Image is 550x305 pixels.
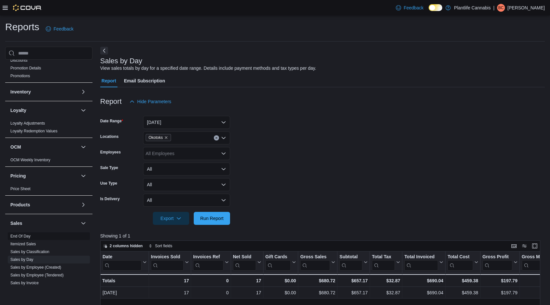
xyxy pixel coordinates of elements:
[372,277,400,285] div: $32.87
[10,281,39,285] a: Sales by Invoice
[10,66,41,70] a: Promotion Details
[447,254,473,271] div: Total Cost
[143,178,230,191] button: All
[10,257,33,262] a: Sales by Day
[10,288,57,293] span: Sales by Invoice & Product
[221,151,226,156] button: Open list of options
[10,265,61,270] span: Sales by Employee (Created)
[10,220,78,226] button: Sales
[483,254,512,260] div: Gross Profit
[10,201,30,208] h3: Products
[110,243,143,249] span: 2 columns hidden
[221,135,226,140] button: Open list of options
[10,201,78,208] button: Products
[493,4,495,12] p: |
[10,144,78,150] button: OCM
[100,165,118,170] label: Sale Type
[300,254,330,260] div: Gross Sales
[146,134,171,141] span: Okotoks
[233,254,261,271] button: Net Sold
[102,74,116,87] span: Report
[531,242,539,250] button: Enter fullscreen
[233,277,261,285] div: 17
[10,89,31,95] h3: Inventory
[10,128,57,134] span: Loyalty Redemption Values
[193,254,228,271] button: Invoices Ref
[339,277,368,285] div: $657.17
[79,143,87,151] button: OCM
[100,98,122,105] h3: Report
[100,118,123,124] label: Date Range
[404,277,443,285] div: $690.04
[10,129,57,133] a: Loyalty Redemption Values
[143,194,230,207] button: All
[404,5,423,11] span: Feedback
[43,22,76,35] a: Feedback
[143,163,230,176] button: All
[101,242,145,250] button: 2 columns hidden
[164,136,168,140] button: Remove Okotoks from selection in this group
[10,173,78,179] button: Pricing
[79,172,87,180] button: Pricing
[10,234,31,238] a: End Of Day
[151,254,184,260] div: Invoices Sold
[103,254,141,271] div: Date
[10,144,21,150] h3: OCM
[79,219,87,227] button: Sales
[300,289,335,297] div: $680.72
[100,134,119,139] label: Locations
[10,265,61,270] a: Sales by Employee (Created)
[143,116,230,129] button: [DATE]
[300,254,330,271] div: Gross Sales
[79,88,87,96] button: Inventory
[372,254,400,271] button: Total Tax
[5,20,39,33] h1: Reports
[447,277,478,285] div: $459.38
[10,107,26,114] h3: Loyalty
[127,95,174,108] button: Hide Parameters
[10,242,36,246] a: Itemized Sales
[10,220,22,226] h3: Sales
[10,273,64,277] a: Sales by Employee (Tendered)
[10,249,49,254] span: Sales by Classification
[5,56,92,82] div: Discounts & Promotions
[10,234,31,239] span: End Of Day
[507,4,545,12] p: [PERSON_NAME]
[146,242,175,250] button: Sort fields
[100,57,142,65] h3: Sales by Day
[339,289,368,297] div: $657.17
[483,254,518,271] button: Gross Profit
[429,4,442,11] input: Dark Mode
[10,58,28,63] a: Discounts
[124,74,165,87] span: Email Subscription
[265,254,291,260] div: Gift Cards
[10,73,30,79] span: Promotions
[372,254,395,271] div: Total Tax
[103,254,147,271] button: Date
[339,254,368,271] button: Subtotal
[447,254,473,260] div: Total Cost
[193,289,228,297] div: 0
[100,47,108,55] button: Next
[510,242,518,250] button: Keyboard shortcuts
[10,187,31,191] a: Price Sheet
[54,26,73,32] span: Feedback
[483,254,512,271] div: Gross Profit
[404,254,438,260] div: Total Invoiced
[100,65,316,72] div: View sales totals by day for a specified date range. Details include payment methods and tax type...
[233,254,256,271] div: Net Sold
[372,254,395,260] div: Total Tax
[372,289,400,297] div: $32.87
[10,273,64,278] span: Sales by Employee (Tendered)
[102,277,147,285] div: Totals
[214,135,219,140] button: Clear input
[404,254,438,271] div: Total Invoiced
[10,157,50,163] span: OCM Weekly Inventory
[194,212,230,225] button: Run Report
[339,254,362,271] div: Subtotal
